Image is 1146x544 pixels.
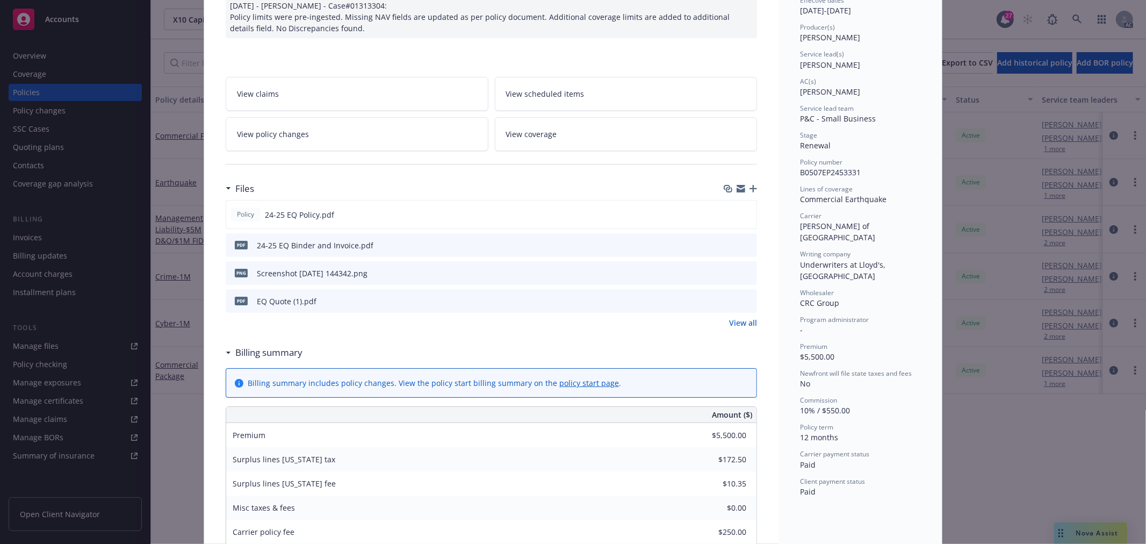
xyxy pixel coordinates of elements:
[726,296,734,307] button: download file
[726,240,734,251] button: download file
[683,452,753,468] input: 0.00
[257,268,367,279] div: Screenshot [DATE] 144342.png
[226,117,488,151] a: View policy changes
[800,104,854,113] span: Service lead team
[257,240,373,251] div: 24-25 EQ Binder and Invoice.pdf
[495,117,758,151] a: View coverage
[800,288,834,297] span: Wholesaler
[506,88,585,99] span: View scheduled items
[800,396,837,405] span: Commission
[800,167,861,177] span: B0507EP2453331
[800,298,839,308] span: CRC Group
[800,460,816,470] span: Paid
[800,184,853,194] span: Lines of coverage
[226,182,254,196] div: Files
[743,240,753,251] button: preview file
[233,503,295,513] span: Misc taxes & fees
[495,77,758,111] a: View scheduled items
[683,524,753,540] input: 0.00
[683,476,753,492] input: 0.00
[800,87,860,97] span: [PERSON_NAME]
[226,77,488,111] a: View claims
[743,268,753,279] button: preview file
[729,317,757,328] a: View all
[800,315,869,324] span: Program administrator
[800,369,912,378] span: Newfront will file state taxes and fees
[712,409,752,420] span: Amount ($)
[233,430,265,440] span: Premium
[237,88,279,99] span: View claims
[800,158,842,167] span: Policy number
[683,500,753,516] input: 0.00
[235,269,248,277] span: png
[559,378,619,388] a: policy start page
[800,352,834,362] span: $5,500.00
[265,209,334,220] span: 24-25 EQ Policy.pdf
[800,432,838,442] span: 12 months
[233,478,336,489] span: Surplus lines [US_STATE] fee
[226,346,302,360] div: Billing summary
[235,241,248,249] span: pdf
[800,342,827,351] span: Premium
[743,209,752,220] button: preview file
[235,182,254,196] h3: Files
[235,210,256,219] span: Policy
[800,60,860,70] span: [PERSON_NAME]
[726,268,734,279] button: download file
[800,486,816,497] span: Paid
[235,297,248,305] span: pdf
[237,128,309,140] span: View policy changes
[800,423,833,432] span: Policy term
[235,346,302,360] h3: Billing summary
[800,23,835,32] span: Producer(s)
[233,527,294,537] span: Carrier policy fee
[248,377,621,389] div: Billing summary includes policy changes. View the policy start billing summary on the .
[800,325,803,335] span: -
[800,405,850,416] span: 10% / $550.00
[725,209,734,220] button: download file
[800,378,810,389] span: No
[800,260,888,281] span: Underwriters at Lloyd's, [GEOGRAPHIC_DATA]
[683,427,753,443] input: 0.00
[506,128,557,140] span: View coverage
[800,477,865,486] span: Client payment status
[800,32,860,42] span: [PERSON_NAME]
[800,140,831,151] span: Renewal
[233,454,335,464] span: Surplus lines [US_STATE] tax
[743,296,753,307] button: preview file
[800,49,844,59] span: Service lead(s)
[257,296,316,307] div: EQ Quote (1).pdf
[800,77,816,86] span: AC(s)
[800,194,920,205] div: Commercial Earthquake
[800,211,821,220] span: Carrier
[800,249,851,259] span: Writing company
[800,449,869,459] span: Carrier payment status
[800,113,876,124] span: P&C - Small Business
[800,221,875,242] span: [PERSON_NAME] of [GEOGRAPHIC_DATA]
[800,131,817,140] span: Stage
